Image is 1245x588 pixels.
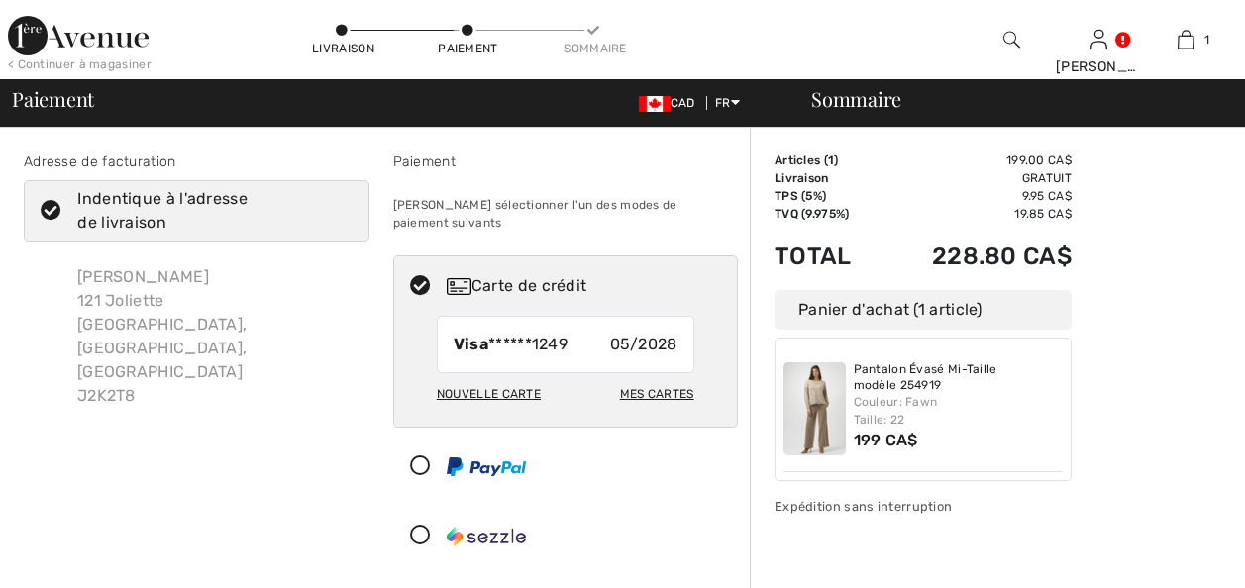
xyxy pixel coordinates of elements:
[880,169,1072,187] td: Gratuit
[1143,28,1228,51] a: 1
[775,205,880,223] td: TVQ (9.975%)
[775,497,1072,516] div: Expédition sans interruption
[1056,56,1141,77] div: [PERSON_NAME]
[393,180,739,247] div: [PERSON_NAME] sélectionner l'un des modes de paiement suivants
[639,96,703,110] span: CAD
[854,362,1064,393] a: Pantalon Évasé Mi-Taille modèle 254919
[775,169,880,187] td: Livraison
[775,223,880,290] td: Total
[854,431,918,449] span: 199 CA$
[61,249,369,424] div: [PERSON_NAME] 121 Joliette [GEOGRAPHIC_DATA], [GEOGRAPHIC_DATA], [GEOGRAPHIC_DATA] J2K2T8
[1090,28,1107,51] img: Mes infos
[447,457,526,476] img: PayPal
[880,205,1072,223] td: 19.85 CA$
[783,362,846,455] img: Pantalon Évasé Mi-Taille modèle 254919
[8,16,149,55] img: 1ère Avenue
[715,96,740,110] span: FR
[312,40,371,57] div: Livraison
[880,187,1072,205] td: 9.95 CA$
[77,187,339,235] div: Indentique à l'adresse de livraison
[639,96,671,112] img: Canadian Dollar
[447,274,724,298] div: Carte de crédit
[454,335,488,353] strong: Visa
[447,278,471,295] img: Carte de crédit
[438,40,497,57] div: Paiement
[1090,30,1107,49] a: Se connecter
[1178,28,1194,51] img: Mon panier
[828,153,834,167] span: 1
[8,55,152,73] div: < Continuer à magasiner
[12,89,94,109] span: Paiement
[880,223,1072,290] td: 228.80 CA$
[1003,28,1020,51] img: recherche
[620,377,694,411] div: Mes cartes
[24,151,369,172] div: Adresse de facturation
[775,290,1072,330] div: Panier d'achat (1 article)
[393,151,739,172] div: Paiement
[775,151,880,169] td: Articles ( )
[1204,31,1209,49] span: 1
[564,40,623,57] div: Sommaire
[775,187,880,205] td: TPS (5%)
[880,151,1072,169] td: 199.00 CA$
[610,333,677,356] span: 05/2028
[437,377,541,411] div: Nouvelle carte
[447,527,526,546] img: Sezzle
[854,393,1064,429] div: Couleur: Fawn Taille: 22
[787,89,1233,109] div: Sommaire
